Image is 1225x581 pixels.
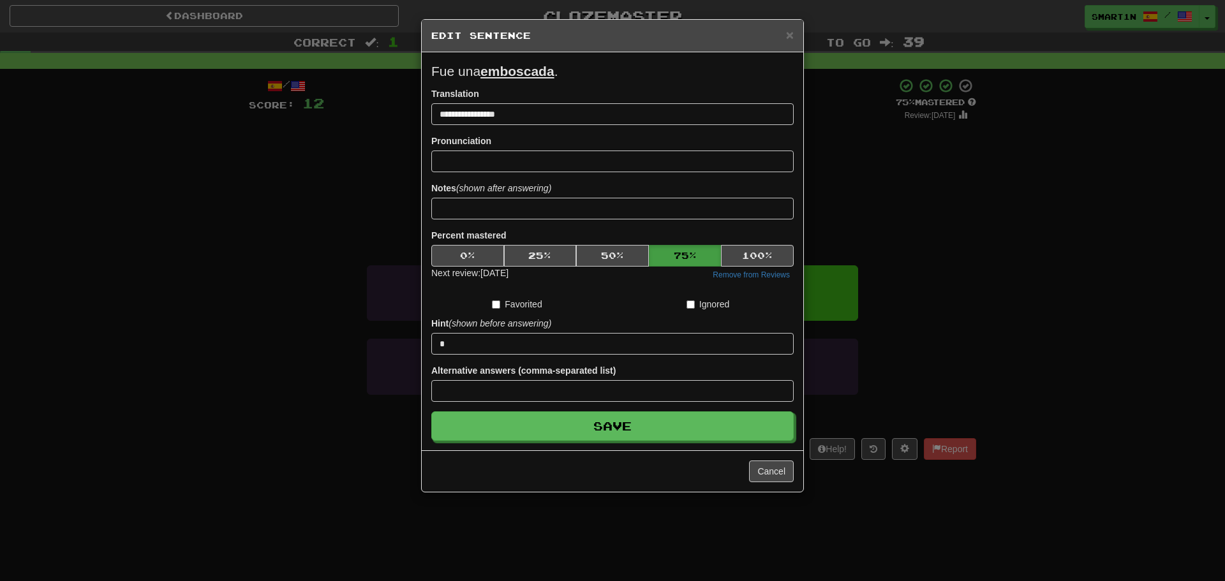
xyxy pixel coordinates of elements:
input: Ignored [687,300,695,309]
button: Close [786,28,794,41]
button: Cancel [749,460,794,482]
label: Translation [431,87,479,100]
button: 25% [504,245,577,267]
label: Alternative answers (comma-separated list) [431,364,616,377]
div: Next review: [DATE] [431,267,509,282]
button: 0% [431,245,504,267]
h5: Edit Sentence [431,29,794,42]
label: Hint [431,317,551,330]
u: emboscada [480,64,554,78]
button: 100% [721,245,794,267]
label: Ignored [687,298,729,311]
label: Percent mastered [431,229,507,242]
div: Percent mastered [431,245,794,267]
label: Pronunciation [431,135,491,147]
button: 50% [576,245,649,267]
button: Save [431,411,794,441]
button: Remove from Reviews [709,268,794,282]
p: Fue una . [431,62,794,81]
em: (shown after answering) [456,183,551,193]
button: 75% [649,245,722,267]
label: Favorited [492,298,542,311]
label: Notes [431,182,551,195]
span: × [786,27,794,42]
input: Favorited [492,300,500,309]
em: (shown before answering) [449,318,551,328]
